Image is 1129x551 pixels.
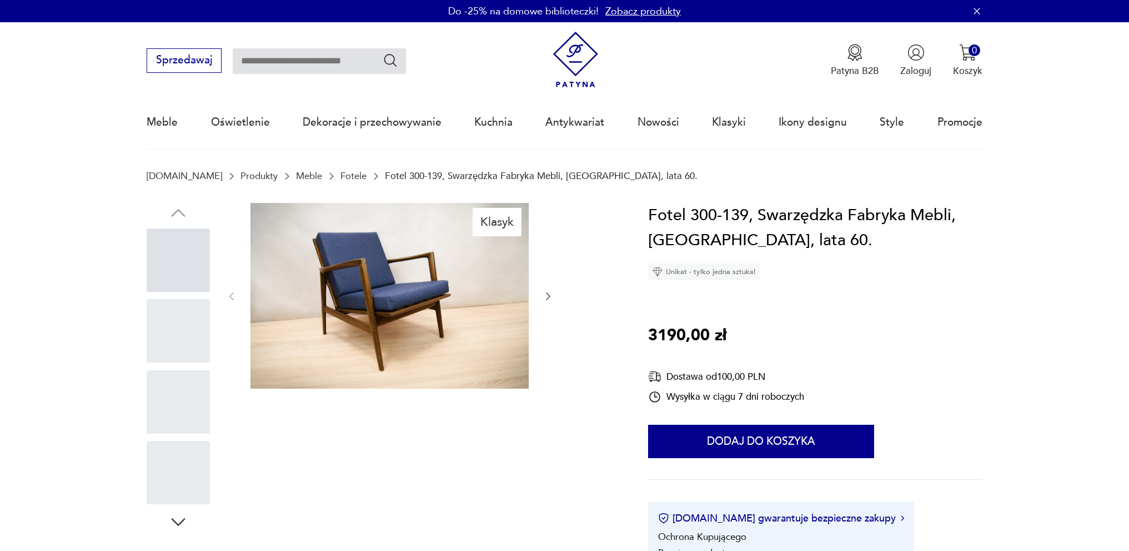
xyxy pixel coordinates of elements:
img: Patyna - sklep z meblami i dekoracjami vintage [548,32,604,88]
button: [DOMAIN_NAME] gwarantuje bezpieczne zakupy [658,512,904,525]
p: Do -25% na domowe biblioteczki! [448,4,599,18]
a: Dekoracje i przechowywanie [303,97,441,148]
button: Sprzedawaj [147,48,222,73]
button: Szukaj [383,52,399,68]
div: 0 [969,44,980,56]
img: Ikonka użytkownika [907,44,925,61]
img: Ikona strzałki w prawo [901,515,904,521]
img: Ikona diamentu [653,267,663,277]
a: Ikona medaluPatyna B2B [831,44,879,77]
a: Ikony designu [779,97,847,148]
img: Ikona medalu [846,44,864,61]
a: Sprzedawaj [147,57,222,66]
img: Ikona koszyka [959,44,976,61]
div: Unikat - tylko jedna sztuka! [648,264,760,280]
img: Ikona dostawy [648,370,661,384]
div: Wysyłka w ciągu 7 dni roboczych [648,390,804,404]
img: Ikona certyfikatu [658,513,669,524]
div: Klasyk [473,208,522,236]
a: Kuchnia [474,97,513,148]
p: Zaloguj [900,64,931,77]
a: Zobacz produkty [605,4,681,18]
p: Koszyk [953,64,982,77]
a: Promocje [937,97,982,148]
a: Nowości [638,97,679,148]
button: 0Koszyk [953,44,982,77]
a: Produkty [240,171,278,181]
h1: Fotel 300-139, Swarzędzka Fabryka Mebli, [GEOGRAPHIC_DATA], lata 60. [648,203,982,254]
a: Oświetlenie [211,97,270,148]
p: 3190,00 zł [648,323,726,349]
li: Ochrona Kupującego [658,530,746,543]
a: Style [880,97,904,148]
button: Dodaj do koszyka [648,425,874,458]
a: Fotele [340,171,367,181]
p: Patyna B2B [831,64,879,77]
button: Patyna B2B [831,44,879,77]
a: [DOMAIN_NAME] [147,171,222,181]
p: Fotel 300-139, Swarzędzka Fabryka Mebli, [GEOGRAPHIC_DATA], lata 60. [385,171,698,181]
div: Dostawa od 100,00 PLN [648,370,804,384]
button: Zaloguj [900,44,931,77]
a: Meble [147,97,178,148]
a: Antykwariat [545,97,604,148]
a: Meble [296,171,322,181]
img: Zdjęcie produktu Fotel 300-139, Swarzędzka Fabryka Mebli, Polska, lata 60. [250,203,529,389]
a: Klasyki [712,97,746,148]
